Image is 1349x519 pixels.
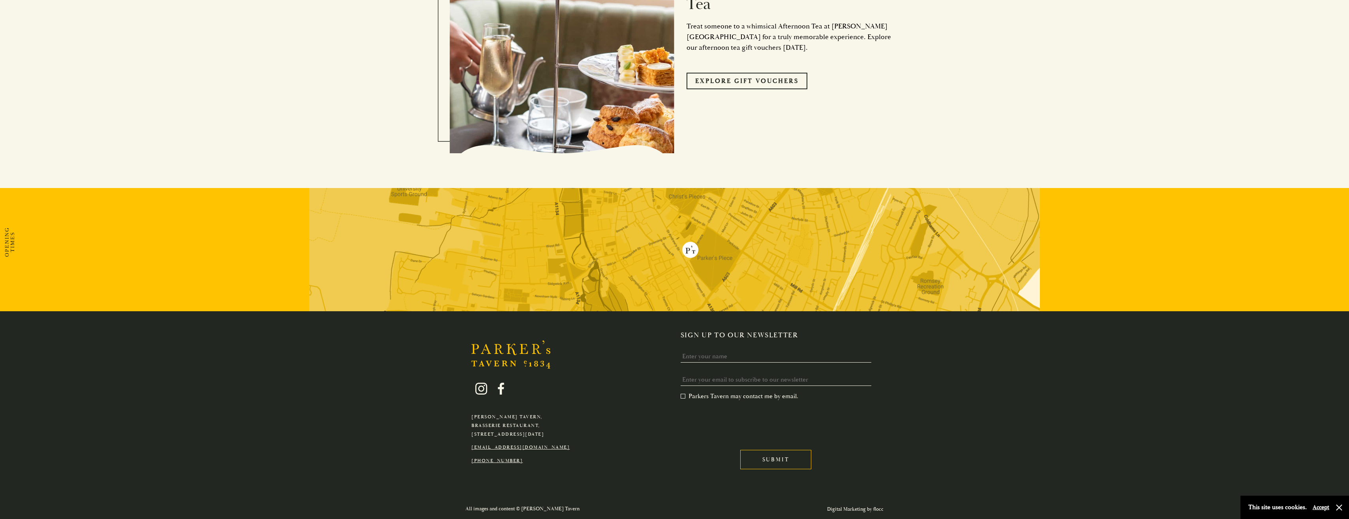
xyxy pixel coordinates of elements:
a: [EMAIL_ADDRESS][DOMAIN_NAME] [471,444,570,450]
p: All images and content © [PERSON_NAME] Tavern [465,504,580,513]
a: Explore Gift Vouchers [687,73,807,89]
button: Close and accept [1335,504,1343,511]
iframe: reCAPTCHA [681,406,801,437]
button: Accept [1313,504,1329,511]
label: Parkers Tavern may contact me by email. [681,392,798,400]
p: This site uses cookies. [1248,502,1307,513]
p: Treat someone to a whimsical Afternoon Tea at [PERSON_NAME][GEOGRAPHIC_DATA] for a truly memorabl... [687,21,900,53]
input: Submit [740,450,811,469]
a: Digital Marketing by flocc [827,506,884,512]
p: [PERSON_NAME] Tavern, Brasserie Restaurant, [STREET_ADDRESS][DATE] [471,413,570,438]
h2: Sign up to our newsletter [681,331,878,340]
a: [PHONE_NUMBER] [471,458,523,464]
img: map [309,188,1040,311]
input: Enter your name [681,350,871,363]
input: Enter your email to subscribe to our newsletter [681,374,871,386]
